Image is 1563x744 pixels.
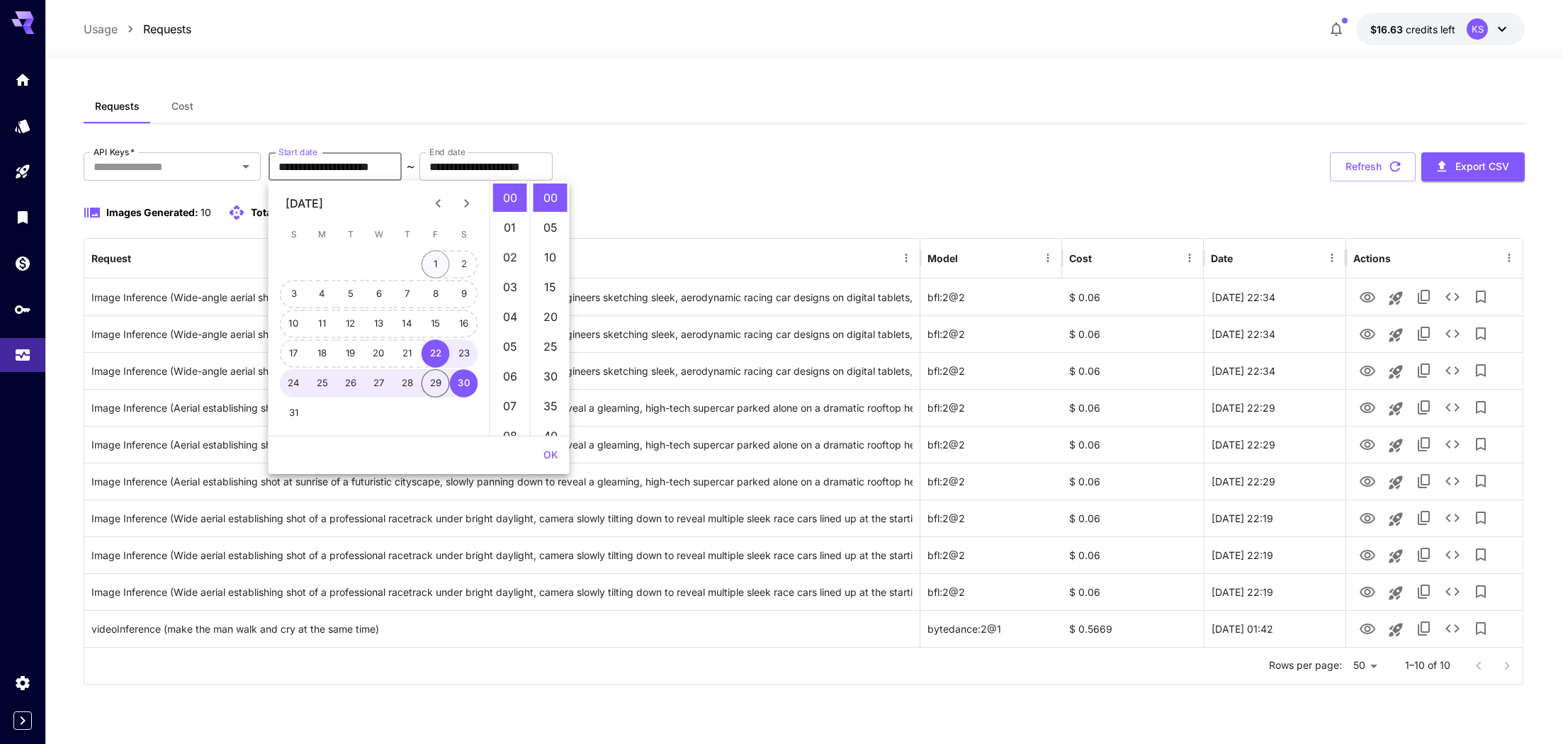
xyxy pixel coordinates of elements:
[1062,278,1204,315] div: $ 0.06
[91,463,913,500] div: Click to copy prompt
[1204,573,1345,610] div: 29 Aug, 2025 22:19
[534,184,568,212] li: 0 minutes
[1467,356,1495,385] button: Add to library
[1353,577,1382,606] button: View Image
[1062,315,1204,352] div: $ 0.06
[1353,356,1382,385] button: View Image
[493,273,527,301] li: 3 hours
[91,611,913,647] div: Click to copy prompt
[1062,536,1204,573] div: $ 0.06
[393,310,422,338] button: 14
[201,206,211,218] span: 10
[534,213,568,242] li: 5 minutes
[1438,467,1467,495] button: See details
[424,189,453,218] button: Previous month
[1467,467,1495,495] button: Add to library
[538,442,564,468] button: OK
[91,252,131,264] div: Request
[920,463,1062,500] div: bfl:2@2
[423,220,448,249] span: Friday
[308,280,337,308] button: 4
[920,352,1062,389] div: bfl:2@2
[1467,577,1495,606] button: Add to library
[451,220,477,249] span: Saturday
[91,427,913,463] div: Click to copy prompt
[1438,577,1467,606] button: See details
[1062,426,1204,463] div: $ 0.06
[132,248,152,268] button: Sort
[281,220,307,249] span: Sunday
[1382,395,1410,423] button: Launch in playground
[395,220,420,249] span: Thursday
[534,392,568,420] li: 35 minutes
[14,208,31,226] div: Library
[1348,655,1382,676] div: 50
[1204,536,1345,573] div: 29 Aug, 2025 22:19
[1405,658,1450,672] p: 1–10 of 10
[1353,252,1391,264] div: Actions
[1467,430,1495,458] button: Add to library
[450,280,478,308] button: 9
[493,392,527,420] li: 7 hours
[1069,252,1092,264] div: Cost
[1370,22,1455,37] div: $16.63086
[1353,282,1382,311] button: View Image
[91,279,913,315] div: Click to copy prompt
[534,243,568,271] li: 10 minutes
[1382,505,1410,534] button: Launch in playground
[422,310,450,338] button: 15
[920,536,1062,573] div: bfl:2@2
[280,310,308,338] button: 10
[534,303,568,331] li: 20 minutes
[1204,315,1345,352] div: 29 Aug, 2025 22:34
[1204,610,1345,647] div: 29 Aug, 2025 01:42
[1438,356,1467,385] button: See details
[1438,504,1467,532] button: See details
[1410,541,1438,569] button: Copy TaskUUID
[493,213,527,242] li: 1 hours
[1353,466,1382,495] button: View Image
[278,146,317,158] label: Start date
[422,369,450,398] button: 29
[1438,430,1467,458] button: See details
[1234,248,1254,268] button: Sort
[920,573,1062,610] div: bfl:2@2
[450,339,478,368] button: 23
[95,100,140,113] span: Requests
[1269,658,1342,672] p: Rows per page:
[84,21,191,38] nav: breadcrumb
[236,157,256,176] button: Open
[407,158,414,175] p: ~
[1382,542,1410,570] button: Launch in playground
[422,339,450,368] button: 22
[1406,23,1455,35] span: credits left
[366,220,392,249] span: Wednesday
[1410,467,1438,495] button: Copy TaskUUID
[1410,577,1438,606] button: Copy TaskUUID
[91,574,913,610] div: Click to copy prompt
[280,399,308,427] button: 31
[920,500,1062,536] div: bfl:2@2
[393,369,422,398] button: 28
[280,280,308,308] button: 3
[1382,432,1410,460] button: Launch in playground
[1062,573,1204,610] div: $ 0.06
[143,21,191,38] a: Requests
[1467,18,1488,40] div: KS
[338,220,363,249] span: Tuesday
[84,21,118,38] p: Usage
[393,280,422,308] button: 7
[1421,152,1525,181] button: Export CSV
[1410,504,1438,532] button: Copy TaskUUID
[280,339,308,368] button: 17
[422,250,450,278] button: 1
[14,674,31,692] div: Settings
[286,195,323,212] div: [DATE]
[920,389,1062,426] div: bfl:2@2
[453,189,481,218] button: Next month
[106,206,198,218] span: Images Generated:
[920,278,1062,315] div: bfl:2@2
[91,390,913,426] div: Click to copy prompt
[14,113,31,130] div: Models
